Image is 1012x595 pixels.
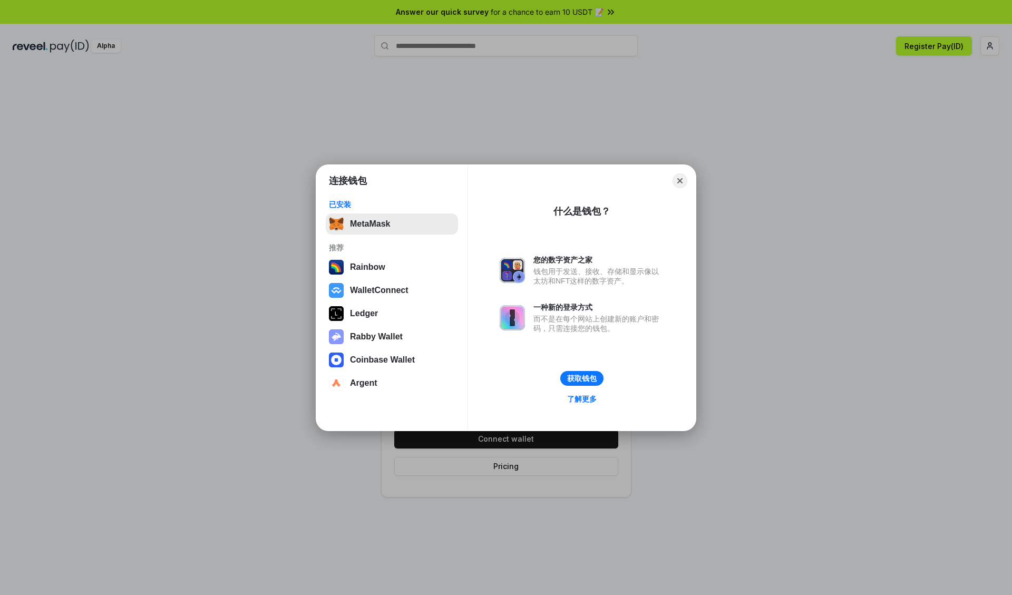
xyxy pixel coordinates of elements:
[329,376,344,391] img: svg+xml,%3Csvg%20width%3D%2228%22%20height%3D%2228%22%20viewBox%3D%220%200%2028%2028%22%20fill%3D...
[329,243,455,252] div: 推荐
[350,355,415,365] div: Coinbase Wallet
[329,306,344,321] img: svg+xml,%3Csvg%20xmlns%3D%22http%3A%2F%2Fwww.w3.org%2F2000%2Fsvg%22%20width%3D%2228%22%20height%3...
[350,332,403,342] div: Rabby Wallet
[329,217,344,231] img: svg+xml,%3Csvg%20fill%3D%22none%22%20height%3D%2233%22%20viewBox%3D%220%200%2035%2033%22%20width%...
[326,373,458,394] button: Argent
[350,286,408,295] div: WalletConnect
[350,378,377,388] div: Argent
[560,371,604,386] button: 获取钱包
[329,200,455,209] div: 已安装
[329,174,367,187] h1: 连接钱包
[500,258,525,283] img: svg+xml,%3Csvg%20xmlns%3D%22http%3A%2F%2Fwww.w3.org%2F2000%2Fsvg%22%20fill%3D%22none%22%20viewBox...
[561,392,603,406] a: 了解更多
[533,314,664,333] div: 而不是在每个网站上创建新的账户和密码，只需连接您的钱包。
[326,326,458,347] button: Rabby Wallet
[329,353,344,367] img: svg+xml,%3Csvg%20width%3D%2228%22%20height%3D%2228%22%20viewBox%3D%220%200%2028%2028%22%20fill%3D...
[533,303,664,312] div: 一种新的登录方式
[350,262,385,272] div: Rainbow
[533,267,664,286] div: 钱包用于发送、接收、存储和显示像以太坊和NFT这样的数字资产。
[533,255,664,265] div: 您的数字资产之家
[500,305,525,330] img: svg+xml,%3Csvg%20xmlns%3D%22http%3A%2F%2Fwww.w3.org%2F2000%2Fsvg%22%20fill%3D%22none%22%20viewBox...
[326,303,458,324] button: Ledger
[329,283,344,298] img: svg+xml,%3Csvg%20width%3D%2228%22%20height%3D%2228%22%20viewBox%3D%220%200%2028%2028%22%20fill%3D...
[350,309,378,318] div: Ledger
[329,260,344,275] img: svg+xml,%3Csvg%20width%3D%22120%22%20height%3D%22120%22%20viewBox%3D%220%200%20120%20120%22%20fil...
[553,205,610,218] div: 什么是钱包？
[567,374,597,383] div: 获取钱包
[673,173,687,188] button: Close
[350,219,390,229] div: MetaMask
[326,280,458,301] button: WalletConnect
[326,349,458,370] button: Coinbase Wallet
[329,329,344,344] img: svg+xml,%3Csvg%20xmlns%3D%22http%3A%2F%2Fwww.w3.org%2F2000%2Fsvg%22%20fill%3D%22none%22%20viewBox...
[326,257,458,278] button: Rainbow
[326,213,458,235] button: MetaMask
[567,394,597,404] div: 了解更多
